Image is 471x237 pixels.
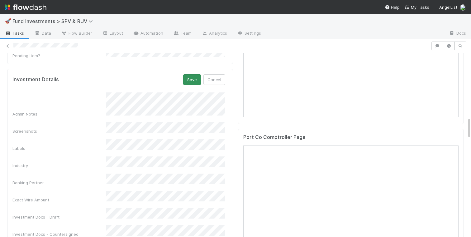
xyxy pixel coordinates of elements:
div: Investment Docs - Draft [12,214,106,220]
img: logo-inverted-e16ddd16eac7371096b0.svg [5,2,46,12]
span: AngelList [439,5,457,10]
h5: Investment Details [12,77,59,83]
span: Tasks [5,30,24,36]
div: Help [385,4,400,10]
span: Fund Investments > SPV & RUV [12,18,96,24]
a: Settings [232,29,266,39]
div: Screenshots [12,128,106,134]
a: Automation [128,29,168,39]
a: Docs [444,29,471,39]
span: My Tasks [405,5,429,10]
button: Cancel [203,74,225,85]
a: Layout [97,29,128,39]
div: Exact Wire Amount [12,197,106,203]
div: Banking Partner [12,180,106,186]
a: My Tasks [405,4,429,10]
div: Industry [12,162,106,169]
button: Save [183,74,201,85]
a: Team [168,29,197,39]
a: Flow Builder [56,29,97,39]
img: avatar_ddac2f35-6c49-494a-9355-db49d32eca49.png [460,4,466,11]
span: Flow Builder [61,30,92,36]
span: 🚀 [5,18,11,24]
h5: Port Co Comptroller Page [243,134,306,141]
div: Labels [12,145,106,151]
div: Admin Notes [12,111,106,117]
a: Analytics [197,29,232,39]
div: Pending Item? [12,52,106,59]
a: Data [29,29,56,39]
